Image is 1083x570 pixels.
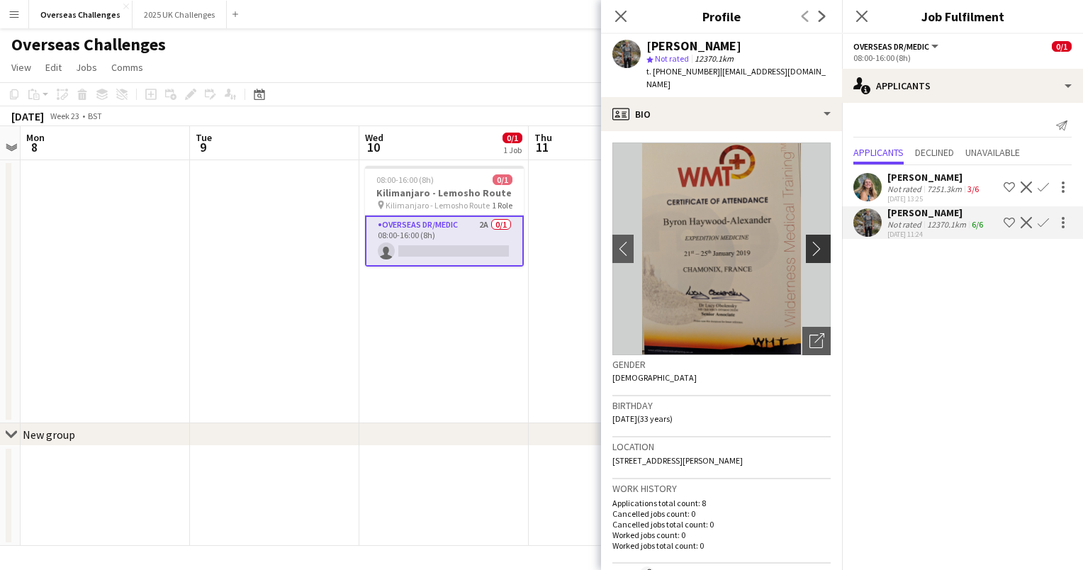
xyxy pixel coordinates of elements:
span: Tue [196,131,212,144]
span: Comms [111,61,143,74]
button: 2025 UK Challenges [133,1,227,28]
span: Unavailable [965,147,1020,157]
h3: Gender [612,358,831,371]
span: 0/1 [493,174,512,185]
button: Overseas Dr/Medic [853,41,941,52]
span: | [EMAIL_ADDRESS][DOMAIN_NAME] [646,66,826,89]
div: Not rated [887,219,924,230]
a: Edit [40,58,67,77]
span: View [11,61,31,74]
span: Overseas Dr/Medic [853,41,929,52]
span: Edit [45,61,62,74]
app-job-card: 08:00-16:00 (8h)0/1Kilimanjaro - Lemosho Route Kilimanjaro - Lemosho Route1 RoleOverseas Dr/Medic... [365,166,524,267]
p: Cancelled jobs total count: 0 [612,519,831,530]
span: 0/1 [1052,41,1072,52]
div: [DATE] [11,109,44,123]
span: Week 23 [47,111,82,121]
div: [DATE] 11:24 [887,230,986,239]
span: 11 [532,139,552,155]
span: 9 [193,139,212,155]
app-skills-label: 3/6 [967,184,979,194]
span: 1 Role [492,200,512,211]
h3: Birthday [612,399,831,412]
div: 08:00-16:00 (8h) [853,52,1072,63]
span: 8 [24,139,45,155]
div: [DATE] 13:25 [887,194,982,203]
h3: Location [612,440,831,453]
div: Bio [601,97,842,131]
p: Worked jobs total count: 0 [612,540,831,551]
div: Open photos pop-in [802,327,831,355]
span: [STREET_ADDRESS][PERSON_NAME] [612,455,743,466]
span: [DATE] (33 years) [612,413,673,424]
a: View [6,58,37,77]
span: 10 [363,139,383,155]
span: [DEMOGRAPHIC_DATA] [612,372,697,383]
app-card-role: Overseas Dr/Medic2A0/108:00-16:00 (8h) [365,216,524,267]
h3: Kilimanjaro - Lemosho Route [365,186,524,199]
span: 08:00-16:00 (8h) [376,174,434,185]
img: Crew avatar or photo [612,142,831,355]
h3: Work history [612,482,831,495]
h3: Job Fulfilment [842,7,1083,26]
h1: Overseas Challenges [11,34,166,55]
div: 1 Job [503,145,522,155]
span: Jobs [76,61,97,74]
span: 0/1 [503,133,522,143]
span: 12370.1km [692,53,736,64]
div: [PERSON_NAME] [887,171,982,184]
div: New group [23,428,75,442]
div: [PERSON_NAME] [887,206,986,219]
app-skills-label: 6/6 [972,219,983,230]
span: Applicants [853,147,904,157]
span: Wed [365,131,383,144]
button: Overseas Challenges [29,1,133,28]
a: Jobs [70,58,103,77]
div: Applicants [842,69,1083,103]
div: [PERSON_NAME] [646,40,741,52]
div: Not rated [887,184,924,194]
div: BST [88,111,102,121]
span: Declined [915,147,954,157]
div: 12370.1km [924,219,969,230]
span: Kilimanjaro - Lemosho Route [386,200,490,211]
h3: Profile [601,7,842,26]
div: 7251.3km [924,184,965,194]
p: Worked jobs count: 0 [612,530,831,540]
p: Cancelled jobs count: 0 [612,508,831,519]
span: Not rated [655,53,689,64]
a: Comms [106,58,149,77]
span: Thu [534,131,552,144]
p: Applications total count: 8 [612,498,831,508]
span: t. [PHONE_NUMBER] [646,66,720,77]
span: Mon [26,131,45,144]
